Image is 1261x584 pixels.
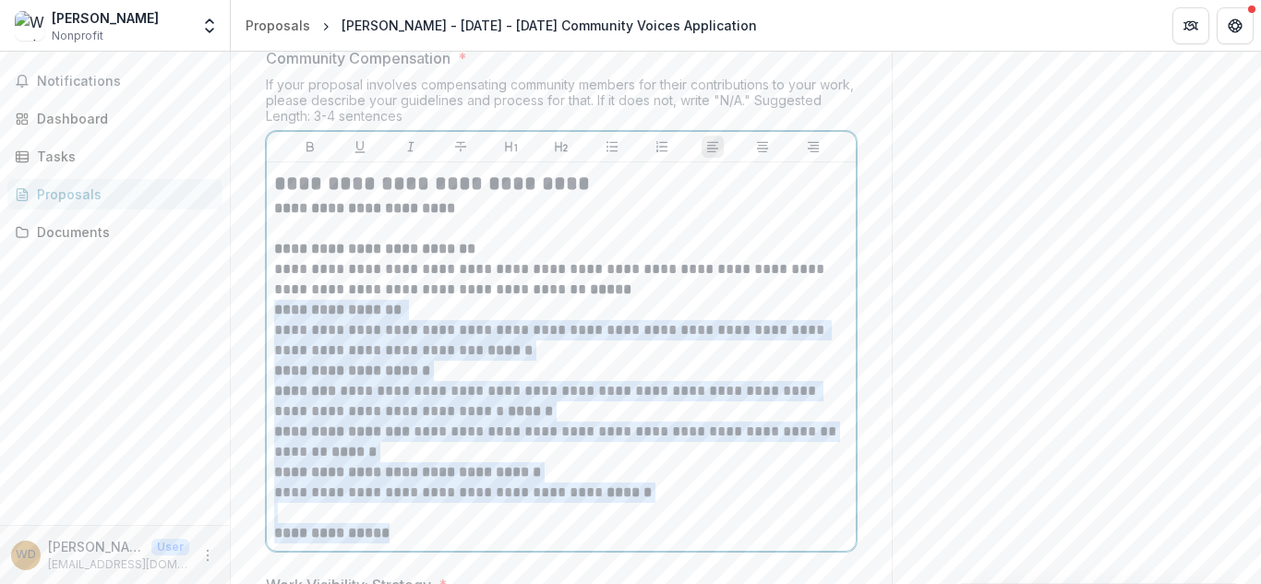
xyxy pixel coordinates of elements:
[246,16,310,35] div: Proposals
[151,539,189,555] p: User
[802,136,824,158] button: Align Right
[342,16,757,35] div: [PERSON_NAME] - [DATE] - [DATE] Community Voices Application
[500,136,522,158] button: Heading 1
[52,28,103,44] span: Nonprofit
[7,179,222,209] a: Proposals
[400,136,422,158] button: Italicize
[550,136,572,158] button: Heading 2
[7,103,222,134] a: Dashboard
[7,66,222,96] button: Notifications
[48,537,144,556] p: [PERSON_NAME]
[266,77,857,131] div: If your proposal involves compensating community members for their contributions to your work, pl...
[266,47,450,69] p: Community Compensation
[7,141,222,172] a: Tasks
[37,109,208,128] div: Dashboard
[37,222,208,242] div: Documents
[238,12,764,39] nav: breadcrumb
[197,7,222,44] button: Open entity switcher
[37,185,208,204] div: Proposals
[1172,7,1209,44] button: Partners
[702,136,724,158] button: Align Left
[450,136,472,158] button: Strike
[601,136,623,158] button: Bullet List
[7,217,222,247] a: Documents
[37,74,215,89] span: Notifications
[48,556,189,573] p: [EMAIL_ADDRESS][DOMAIN_NAME]
[299,136,321,158] button: Bold
[651,136,673,158] button: Ordered List
[52,8,159,28] div: [PERSON_NAME]
[37,147,208,166] div: Tasks
[751,136,774,158] button: Align Center
[15,11,44,41] img: Wynter Downing
[197,544,219,566] button: More
[349,136,371,158] button: Underline
[16,549,36,561] div: Wynter Downing
[238,12,318,39] a: Proposals
[1217,7,1254,44] button: Get Help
